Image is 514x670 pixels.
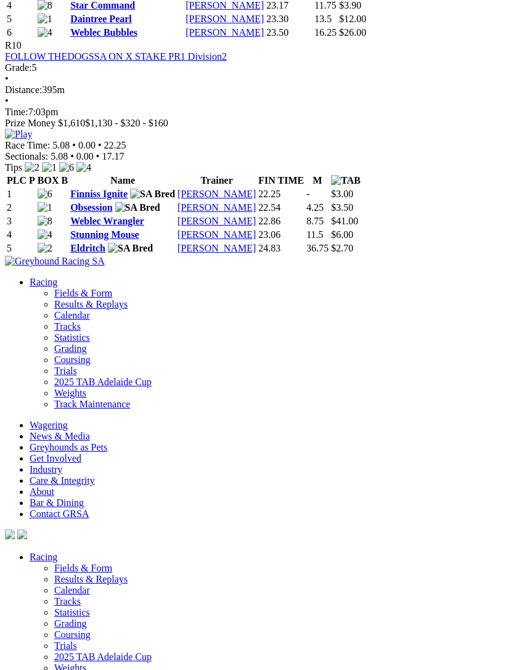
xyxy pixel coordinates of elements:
[30,464,62,475] a: Industry
[331,243,353,253] span: $2.70
[54,596,81,607] a: Tracks
[54,377,152,387] a: 2025 TAB Adelaide Cup
[5,140,50,150] span: Race Time:
[7,175,27,186] span: PLC
[5,107,509,118] div: 7:03pm
[5,40,22,51] span: R10
[306,229,323,240] text: 11.5
[30,486,54,497] a: About
[30,420,68,430] a: Wagering
[177,243,256,253] a: [PERSON_NAME]
[331,189,353,199] span: $3.00
[54,607,90,618] a: Statistics
[177,216,256,226] a: [PERSON_NAME]
[54,652,152,662] a: 2025 TAB Adelaide Cup
[306,243,328,253] text: 36.75
[70,14,132,24] a: Daintree Pearl
[5,151,48,161] span: Sectionals:
[102,151,124,161] span: 17.17
[108,243,153,254] img: SA Bred
[54,574,128,584] a: Results & Replays
[61,175,68,186] span: B
[30,431,90,441] a: News & Media
[76,162,91,173] img: 4
[78,140,96,150] span: 0.00
[59,162,74,173] img: 6
[70,229,139,240] a: Stunning Mouse
[76,151,94,161] span: 0.00
[38,243,52,254] img: 2
[5,96,9,106] span: •
[5,62,32,73] span: Grade:
[258,188,304,200] td: 22.25
[51,151,68,161] span: 5.08
[6,229,36,241] td: 4
[54,332,90,343] a: Statistics
[30,475,95,486] a: Care & Integrity
[85,118,168,128] span: $1,130 - $320 - $160
[331,175,361,186] img: TAB
[29,175,35,186] span: P
[52,140,70,150] span: 5.08
[258,242,304,255] td: 24.83
[5,256,105,267] img: Greyhound Racing SA
[70,189,128,199] a: Finniss Ignite
[72,140,76,150] span: •
[186,27,264,38] a: [PERSON_NAME]
[54,299,128,309] a: Results & Replays
[306,216,324,226] text: 8.75
[104,140,126,150] span: 22.25
[5,118,509,129] div: Prize Money $1,610
[38,27,52,38] img: 4
[38,175,59,186] span: BOX
[54,629,91,640] a: Coursing
[5,162,22,173] span: Tips
[38,202,52,213] img: 1
[177,202,256,213] a: [PERSON_NAME]
[54,310,90,321] a: Calendar
[54,321,81,332] a: Tracks
[266,13,312,25] td: 23.30
[339,27,366,38] span: $26.00
[42,162,57,173] img: 1
[54,585,90,595] a: Calendar
[70,202,112,213] a: Obsession
[30,509,89,519] a: Contact GRSA
[70,151,74,161] span: •
[30,453,81,464] a: Get Involved
[258,202,304,214] td: 22.54
[70,27,137,38] a: Weblec Bubbles
[38,216,52,227] img: 8
[70,243,105,253] a: Eldritch
[70,216,144,226] a: Weblec Wrangler
[6,215,36,227] td: 3
[5,84,509,96] div: 395m
[70,174,176,187] th: Name
[306,189,309,199] text: -
[30,552,57,562] a: Racing
[177,174,256,187] th: Trainer
[6,242,36,255] td: 5
[177,229,256,240] a: [PERSON_NAME]
[54,563,112,573] a: Fields & Form
[30,497,84,508] a: Bar & Dining
[6,27,36,39] td: 6
[6,13,36,25] td: 5
[115,202,160,213] img: SA Bred
[186,14,264,24] a: [PERSON_NAME]
[98,140,102,150] span: •
[266,27,312,39] td: 23.50
[96,151,100,161] span: •
[331,216,358,226] span: $41.00
[6,188,36,200] td: 1
[25,162,39,173] img: 2
[5,51,227,62] a: FOLLOW THEDOGSSA ON X STAKE PR1 Division2
[331,229,353,240] span: $6.00
[17,529,27,539] img: twitter.svg
[5,73,9,84] span: •
[54,618,86,629] a: Grading
[314,14,332,24] text: 13.5
[38,14,52,25] img: 1
[5,529,15,539] img: facebook.svg
[339,14,366,24] span: $12.00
